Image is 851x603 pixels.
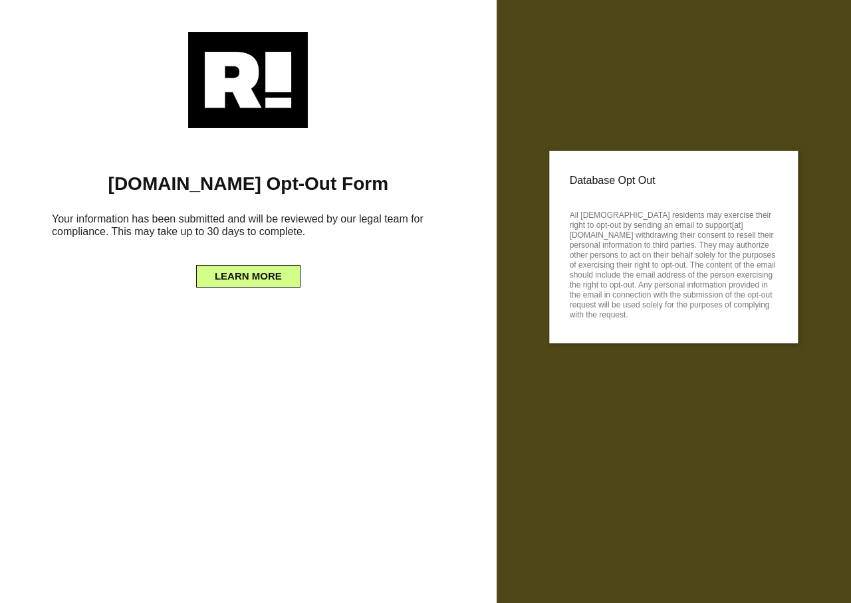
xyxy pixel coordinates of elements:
[196,267,301,278] a: LEARN MORE
[570,171,778,191] p: Database Opt Out
[196,265,301,288] button: LEARN MORE
[20,173,477,195] h1: [DOMAIN_NAME] Opt-Out Form
[20,207,477,248] h6: Your information has been submitted and will be reviewed by our legal team for compliance. This m...
[570,207,778,320] p: All [DEMOGRAPHIC_DATA] residents may exercise their right to opt-out by sending an email to suppo...
[188,32,308,128] img: Retention.com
